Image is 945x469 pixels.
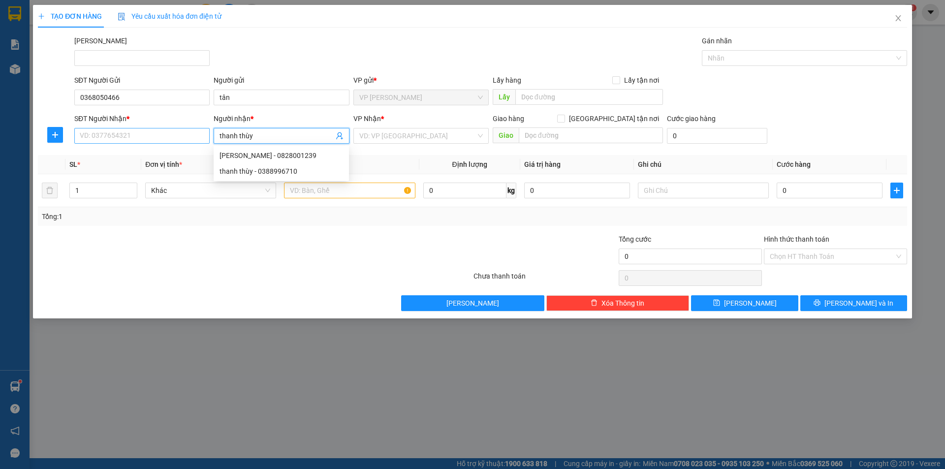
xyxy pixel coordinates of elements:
button: plus [890,183,903,198]
div: [PERSON_NAME] - 0828001239 [220,150,343,161]
span: plus [48,131,63,139]
span: plus [891,187,903,194]
div: SĐT Người Nhận [74,113,210,124]
button: [PERSON_NAME] [401,295,544,311]
div: Tổng: 1 [42,211,365,222]
div: 0947767710 [94,44,173,58]
input: 0 [524,183,630,198]
input: VD: Bàn, Ghế [284,183,415,198]
span: Khác [151,183,270,198]
span: Định lượng [452,160,487,168]
label: Hình thức thanh toán [764,235,829,243]
input: Cước giao hàng [667,128,767,144]
span: save [713,299,720,307]
div: [PERSON_NAME] [94,32,173,44]
div: thanh thùy - 0388996710 [214,163,349,179]
span: user-add [336,132,344,140]
span: delete [591,299,598,307]
span: [PERSON_NAME] [446,298,499,309]
div: Người nhận [214,113,349,124]
div: 0918450249 [8,56,87,69]
button: deleteXóa Thông tin [546,295,690,311]
span: VP Nhận [353,115,381,123]
span: Lấy tận nơi [620,75,663,86]
span: kg [506,183,516,198]
div: Nguyễn Thị Thanh Thùy - 0828001239 [214,148,349,163]
span: VP Phan Thiết [359,90,483,105]
div: thanh thùy - 0388996710 [220,166,343,177]
span: Giao [493,127,519,143]
input: Dọc đường [515,89,663,105]
img: icon [118,13,126,21]
span: Đơn vị tính [145,160,182,168]
button: Close [884,5,912,32]
span: TẠO ĐƠN HÀNG [38,12,102,20]
button: plus [47,127,63,143]
span: [PERSON_NAME] và In [824,298,893,309]
span: Gửi: [8,9,24,20]
div: CHỊ [PERSON_NAME] [8,32,87,56]
span: plus [38,13,45,20]
div: Người gửi [214,75,349,86]
input: Dọc đường [519,127,663,143]
span: Giao hàng [493,115,524,123]
span: [PERSON_NAME] [724,298,777,309]
label: Gán nhãn [702,37,732,45]
span: Lấy [493,89,515,105]
span: Nhận: [94,9,118,20]
div: SĐT Người Gửi [74,75,210,86]
span: Giá trị hàng [524,160,561,168]
span: printer [814,299,820,307]
label: Cước giao hàng [667,115,716,123]
span: Xóa Thông tin [601,298,644,309]
button: printer[PERSON_NAME] và In [800,295,907,311]
span: Tổng cước [619,235,651,243]
span: close [894,14,902,22]
div: VP gửi [353,75,489,86]
div: VP [PERSON_NAME] [8,8,87,32]
span: Yêu cầu xuất hóa đơn điện tử [118,12,221,20]
th: Ghi chú [634,155,773,174]
button: delete [42,183,58,198]
button: save[PERSON_NAME] [691,295,798,311]
div: Chưa thanh toán [472,271,618,288]
span: [GEOGRAPHIC_DATA] tận nơi [565,113,663,124]
input: Ghi Chú [638,183,769,198]
label: Mã ĐH [74,37,127,45]
span: Lấy hàng [493,76,521,84]
input: Mã ĐH [74,50,210,66]
span: Cước hàng [777,160,811,168]
span: SL [69,160,77,168]
div: VP [PERSON_NAME] [94,8,173,32]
